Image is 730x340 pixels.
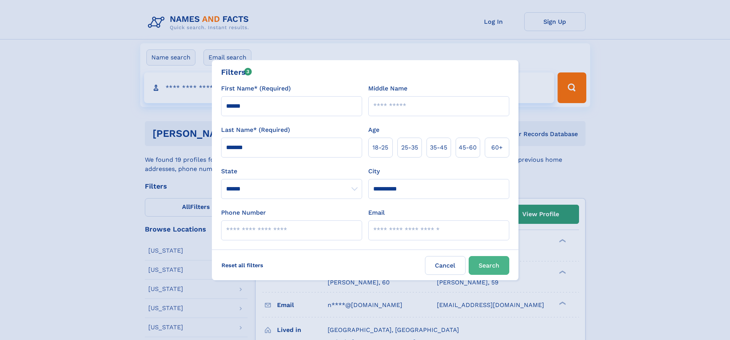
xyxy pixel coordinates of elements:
[221,167,362,176] label: State
[221,66,252,78] div: Filters
[401,143,418,152] span: 25‑35
[425,256,466,275] label: Cancel
[221,125,290,135] label: Last Name* (Required)
[217,256,268,274] label: Reset all filters
[368,125,379,135] label: Age
[469,256,509,275] button: Search
[430,143,447,152] span: 35‑45
[368,84,407,93] label: Middle Name
[368,167,380,176] label: City
[491,143,503,152] span: 60+
[459,143,477,152] span: 45‑60
[221,84,291,93] label: First Name* (Required)
[368,208,385,217] label: Email
[221,208,266,217] label: Phone Number
[372,143,388,152] span: 18‑25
